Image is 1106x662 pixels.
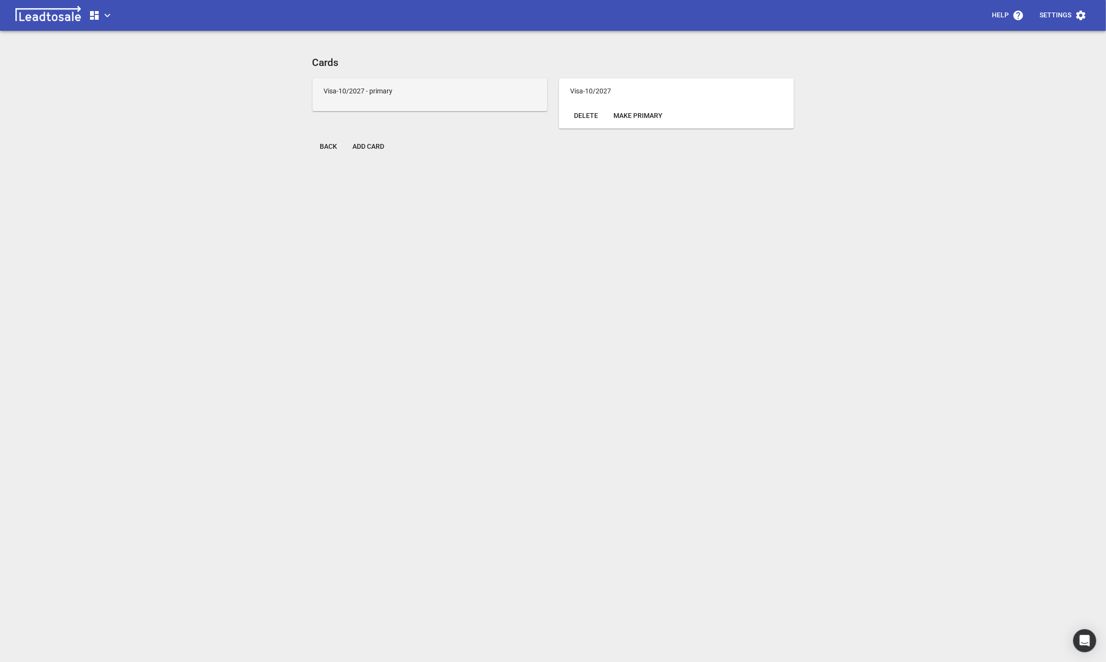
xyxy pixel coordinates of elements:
[614,111,663,121] span: Make Primary
[12,6,85,25] img: logo
[571,86,782,96] h4: Visa - 10 / 2027
[312,57,794,69] h2: Cards
[1040,11,1071,20] p: Settings
[345,138,392,156] button: Add Card
[1073,629,1096,652] div: Open Intercom Messenger
[353,142,385,152] span: Add Card
[320,142,338,152] span: Back
[312,138,345,156] button: Back
[574,111,599,121] span: Delete
[606,107,671,125] button: Make Primary
[324,86,536,96] h4: Visa - 10 / 2027
[992,11,1009,20] p: Help
[567,107,606,125] button: Delete
[366,87,393,95] span: - primary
